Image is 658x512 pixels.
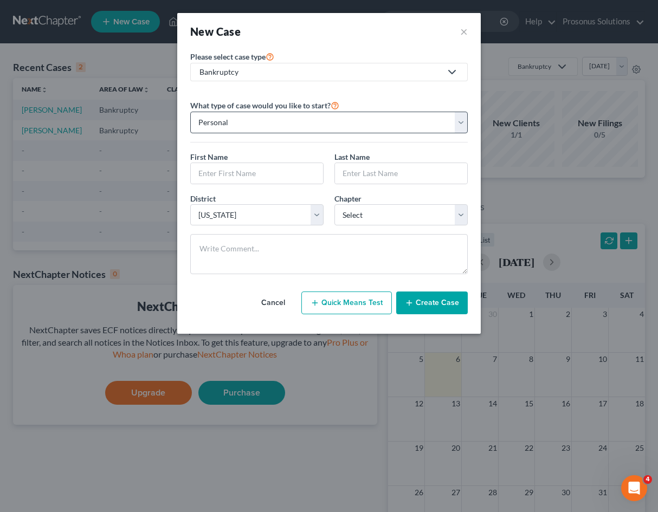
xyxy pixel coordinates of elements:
[301,291,392,314] button: Quick Means Test
[190,25,241,38] strong: New Case
[335,163,467,184] input: Enter Last Name
[334,194,362,203] span: Chapter
[191,163,323,184] input: Enter First Name
[199,67,441,77] div: Bankruptcy
[190,99,339,112] label: What type of case would you like to start?
[396,291,468,314] button: Create Case
[190,152,228,161] span: First Name
[190,52,266,61] span: Please select case type
[190,194,216,203] span: District
[643,475,652,484] span: 4
[460,24,468,39] button: ×
[621,475,647,501] iframe: Intercom live chat
[249,292,297,314] button: Cancel
[334,152,370,161] span: Last Name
